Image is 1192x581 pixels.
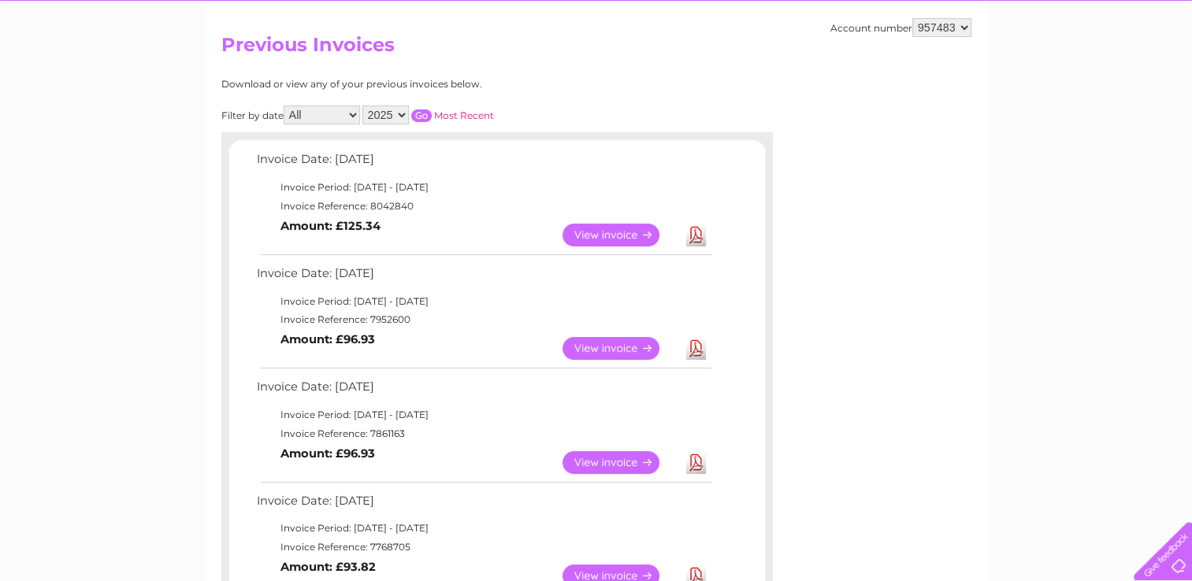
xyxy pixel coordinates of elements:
a: View [563,337,678,360]
a: Log out [1140,67,1177,79]
div: Account number [830,18,971,37]
div: Filter by date [221,105,635,124]
a: Telecoms [998,67,1045,79]
td: Invoice Reference: 8042840 [253,197,714,216]
div: Clear Business is a trading name of Verastar Limited (registered in [GEOGRAPHIC_DATA] No. 3667643... [225,9,969,76]
a: Water [915,67,945,79]
td: Invoice Period: [DATE] - [DATE] [253,519,714,538]
img: logo.png [42,41,122,89]
b: Amount: £96.93 [280,332,375,346]
td: Invoice Date: [DATE] [253,263,714,292]
td: Invoice Period: [DATE] - [DATE] [253,292,714,311]
td: Invoice Reference: 7768705 [253,538,714,557]
td: Invoice Reference: 7861163 [253,424,714,443]
a: Contact [1087,67,1126,79]
a: Download [686,451,706,474]
td: Invoice Date: [DATE] [253,376,714,405]
td: Invoice Period: [DATE] - [DATE] [253,405,714,424]
td: Invoice Date: [DATE] [253,490,714,520]
a: View [563,224,678,246]
td: Invoice Period: [DATE] - [DATE] [253,178,714,197]
div: Download or view any of your previous invoices below. [221,79,635,90]
a: Download [686,337,706,360]
a: Most Recent [434,109,494,121]
a: Blog [1055,67,1078,79]
td: Invoice Date: [DATE] [253,149,714,178]
b: Amount: £125.34 [280,219,381,233]
a: Download [686,224,706,246]
b: Amount: £96.93 [280,446,375,461]
a: View [563,451,678,474]
a: 0333 014 3131 [895,8,1004,28]
a: Energy [954,67,989,79]
h2: Previous Invoices [221,34,971,64]
b: Amount: £93.82 [280,560,376,574]
td: Invoice Reference: 7952600 [253,310,714,329]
